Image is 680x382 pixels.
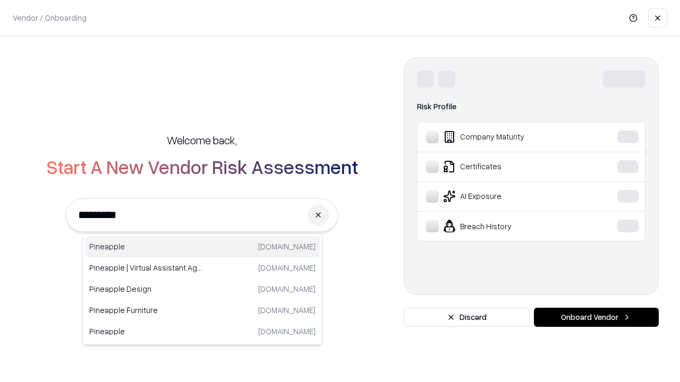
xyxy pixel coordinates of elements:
[258,305,316,316] p: [DOMAIN_NAME]
[426,220,585,232] div: Breach History
[426,190,585,203] div: AI Exposure
[46,156,358,177] h2: Start A New Vendor Risk Assessment
[258,241,316,252] p: [DOMAIN_NAME]
[89,241,202,252] p: Pineapple
[89,283,202,294] p: Pineapple Design
[82,233,322,345] div: Suggestions
[426,160,585,173] div: Certificates
[258,283,316,294] p: [DOMAIN_NAME]
[89,305,202,316] p: Pineapple Furniture
[167,133,237,147] h5: Welcome back,
[534,308,659,327] button: Onboard Vendor
[258,262,316,273] p: [DOMAIN_NAME]
[13,12,87,23] p: Vendor / Onboarding
[404,308,530,327] button: Discard
[417,100,645,113] div: Risk Profile
[89,326,202,337] p: Pineapple
[89,262,202,273] p: Pineapple | Virtual Assistant Agency
[258,326,316,337] p: [DOMAIN_NAME]
[426,131,585,143] div: Company Maturity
